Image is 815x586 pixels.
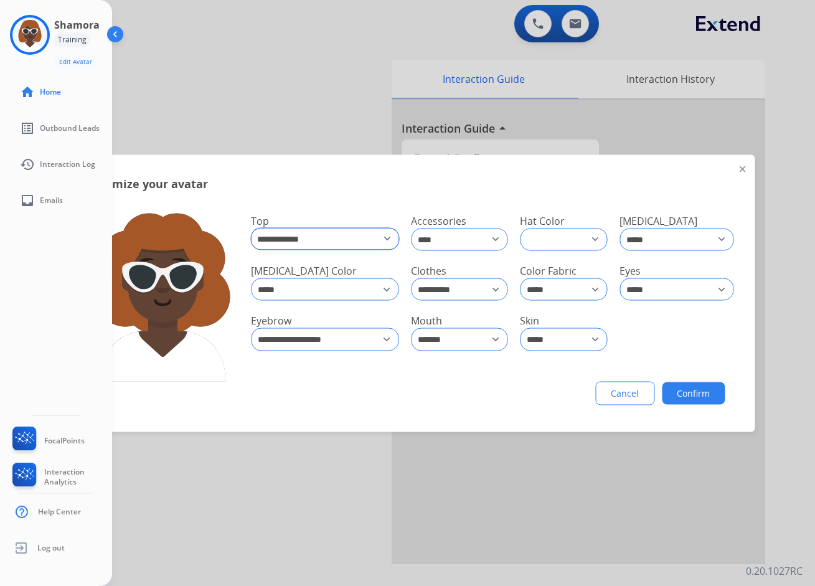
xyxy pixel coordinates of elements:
span: Top [251,214,269,227]
h3: Shamora [54,17,100,32]
mat-icon: home [20,85,35,100]
a: Interaction Analytics [10,463,112,491]
button: Confirm [662,382,725,404]
span: Help Center [38,507,81,517]
span: Color Fabric [520,263,577,277]
span: Clothes [411,263,446,277]
span: Log out [37,543,65,553]
mat-icon: list_alt [20,121,35,136]
span: Interaction Log [40,159,95,169]
a: FocalPoints [10,427,85,455]
div: Training [54,32,90,47]
span: Outbound Leads [40,123,100,133]
span: Customize your avatar [80,174,208,192]
span: Mouth [411,314,442,328]
img: avatar [12,17,47,52]
img: close-button [739,166,745,172]
span: Eyes [619,263,641,277]
span: Hat Color [520,214,565,227]
span: Home [40,87,61,97]
span: [MEDICAL_DATA] [619,214,697,227]
span: Eyebrow [251,314,291,328]
span: [MEDICAL_DATA] Color [251,263,357,277]
button: Edit Avatar [54,55,97,69]
span: FocalPoints [44,436,85,446]
button: Cancel [595,381,654,405]
p: 0.20.1027RC [746,564,803,579]
span: Emails [40,196,63,206]
mat-icon: inbox [20,193,35,208]
span: Skin [520,314,539,328]
span: Interaction Analytics [44,467,112,487]
mat-icon: history [20,157,35,172]
span: Accessories [411,214,466,227]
